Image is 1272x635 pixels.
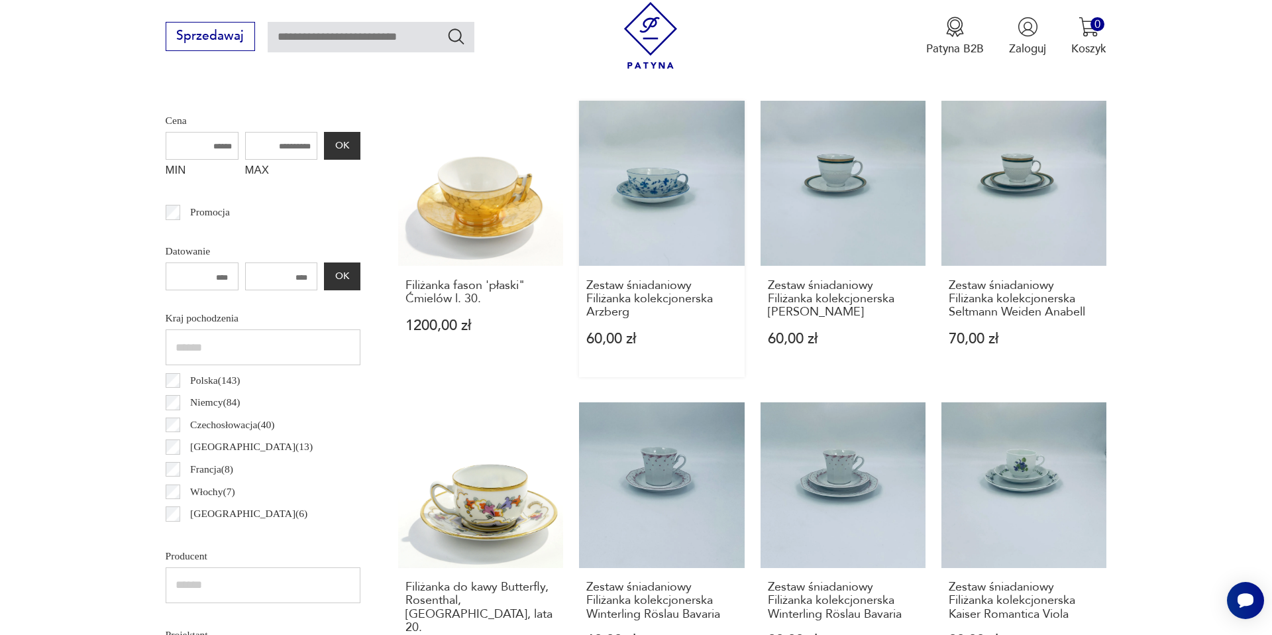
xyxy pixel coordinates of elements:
[586,332,737,346] p: 60,00 zł
[761,101,926,377] a: Zestaw śniadaniowy Filiżanka kolekcjonerska Seltmann Weiden AnnabellZestaw śniadaniowy Filiżanka ...
[1009,17,1046,56] button: Zaloguj
[941,101,1106,377] a: Zestaw śniadaniowy Filiżanka kolekcjonerska Seltmann Weiden AnabellZestaw śniadaniowy Filiżanka k...
[190,394,240,411] p: Niemcy ( 84 )
[190,203,230,221] p: Promocja
[768,332,919,346] p: 60,00 zł
[166,22,255,51] button: Sprzedawaj
[190,438,313,455] p: [GEOGRAPHIC_DATA] ( 13 )
[926,17,984,56] button: Patyna B2B
[190,528,307,545] p: [GEOGRAPHIC_DATA] ( 5 )
[190,416,274,433] p: Czechosłowacja ( 40 )
[586,279,737,319] h3: Zestaw śniadaniowy Filiżanka kolekcjonerska Arzberg
[324,132,360,160] button: OK
[166,310,360,327] p: Kraj pochodzenia
[190,483,235,500] p: Włochy ( 7 )
[949,332,1100,346] p: 70,00 zł
[190,372,240,389] p: Polska ( 143 )
[926,17,984,56] a: Ikona medaluPatyna B2B
[190,461,233,478] p: Francja ( 8 )
[405,319,556,333] p: 1200,00 zł
[926,41,984,56] p: Patyna B2B
[1018,17,1038,37] img: Ikonka użytkownika
[586,581,737,621] h3: Zestaw śniadaniowy Filiżanka kolekcjonerska Winterling Röslau Bavaria
[190,505,307,522] p: [GEOGRAPHIC_DATA] ( 6 )
[1071,17,1106,56] button: 0Koszyk
[768,279,919,319] h3: Zestaw śniadaniowy Filiżanka kolekcjonerska [PERSON_NAME]
[245,160,318,185] label: MAX
[945,17,965,37] img: Ikona medalu
[324,262,360,290] button: OK
[405,581,556,635] h3: Filiżanka do kawy Butterfly, Rosenthal, [GEOGRAPHIC_DATA], lata 20.
[166,160,238,185] label: MIN
[166,32,255,42] a: Sprzedawaj
[398,101,563,377] a: Filiżanka fason 'płaski" Ćmielów l. 30.Filiżanka fason 'płaski" Ćmielów l. 30.1200,00 zł
[617,2,684,69] img: Patyna - sklep z meblami i dekoracjami vintage
[447,27,466,46] button: Szukaj
[166,243,360,260] p: Datowanie
[1009,41,1046,56] p: Zaloguj
[1079,17,1099,37] img: Ikona koszyka
[166,112,360,129] p: Cena
[768,581,919,621] h3: Zestaw śniadaniowy Filiżanka kolekcjonerska Winterling Röslau Bavaria
[405,279,556,306] h3: Filiżanka fason 'płaski" Ćmielów l. 30.
[1090,17,1104,31] div: 0
[949,279,1100,319] h3: Zestaw śniadaniowy Filiżanka kolekcjonerska Seltmann Weiden Anabell
[1227,582,1264,619] iframe: Smartsupp widget button
[949,581,1100,621] h3: Zestaw śniadaniowy Filiżanka kolekcjonerska Kaiser Romantica Viola
[166,548,360,565] p: Producent
[1071,41,1106,56] p: Koszyk
[579,101,744,377] a: Zestaw śniadaniowy Filiżanka kolekcjonerska ArzbergZestaw śniadaniowy Filiżanka kolekcjonerska Ar...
